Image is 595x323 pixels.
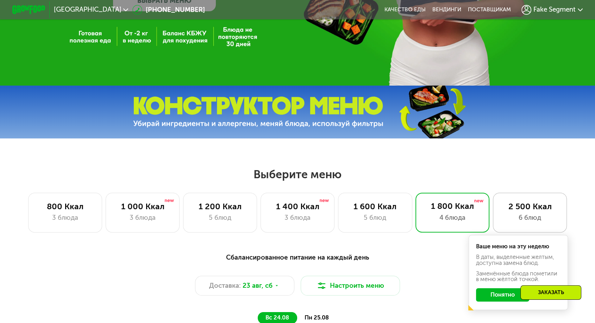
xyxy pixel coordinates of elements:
div: 1 600 Ккал [346,201,403,211]
div: 1 000 Ккал [114,201,171,211]
a: Качество еды [384,6,426,13]
div: В даты, выделенные желтым, доступна замена блюд. [476,254,560,266]
div: 1 200 Ккал [192,201,249,211]
div: 2 500 Ккал [501,201,558,211]
div: 5 блюд [192,213,249,223]
button: Понятно [476,288,529,302]
div: Ваше меню на эту неделю [476,244,560,249]
span: пн 25.08 [305,314,329,321]
span: вс 24.08 [265,314,289,321]
div: 3 блюда [37,213,94,223]
a: Вендинги [432,6,461,13]
span: [GEOGRAPHIC_DATA] [54,6,121,13]
a: [PHONE_NUMBER] [132,5,205,15]
div: 800 Ккал [37,201,94,211]
div: Заказать [520,285,581,300]
span: 23 авг, сб [243,281,273,291]
div: поставщикам [468,6,511,13]
button: Настроить меню [301,276,400,296]
div: 1 400 Ккал [269,201,326,211]
div: 3 блюда [114,213,171,223]
div: 1 800 Ккал [424,201,481,211]
div: Заменённые блюда пометили в меню жёлтой точкой. [476,271,560,282]
span: Fake Segment [533,6,576,13]
div: 3 блюда [269,213,326,223]
div: 4 блюда [424,213,481,223]
div: 5 блюд [346,213,403,223]
h2: Выберите меню [26,167,569,181]
div: 6 блюд [501,213,558,223]
span: Доставка: [209,281,241,291]
div: Сбалансированное питание на каждый день [53,252,542,262]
